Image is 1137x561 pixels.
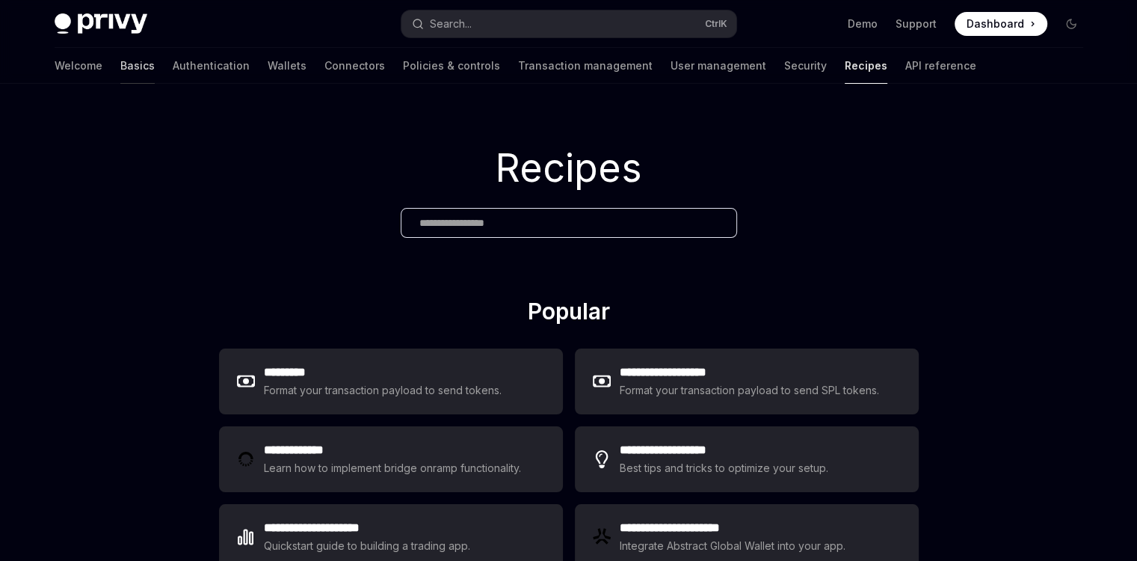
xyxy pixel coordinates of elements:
[955,12,1047,36] a: Dashboard
[120,48,155,84] a: Basics
[268,48,306,84] a: Wallets
[430,15,472,33] div: Search...
[671,48,766,84] a: User management
[967,16,1024,31] span: Dashboard
[848,16,878,31] a: Demo
[264,459,526,477] div: Learn how to implement bridge onramp functionality.
[219,349,563,414] a: **** ****Format your transaction payload to send tokens.
[55,13,147,34] img: dark logo
[620,459,831,477] div: Best tips and tricks to optimize your setup.
[784,48,827,84] a: Security
[401,10,736,37] button: Search...CtrlK
[896,16,937,31] a: Support
[324,48,385,84] a: Connectors
[518,48,653,84] a: Transaction management
[1059,12,1083,36] button: Toggle dark mode
[620,381,881,399] div: Format your transaction payload to send SPL tokens.
[219,298,919,331] h2: Popular
[620,537,847,555] div: Integrate Abstract Global Wallet into your app.
[705,18,727,30] span: Ctrl K
[845,48,887,84] a: Recipes
[55,48,102,84] a: Welcome
[264,381,502,399] div: Format your transaction payload to send tokens.
[264,537,471,555] div: Quickstart guide to building a trading app.
[905,48,976,84] a: API reference
[173,48,250,84] a: Authentication
[403,48,500,84] a: Policies & controls
[219,426,563,492] a: **** **** ***Learn how to implement bridge onramp functionality.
